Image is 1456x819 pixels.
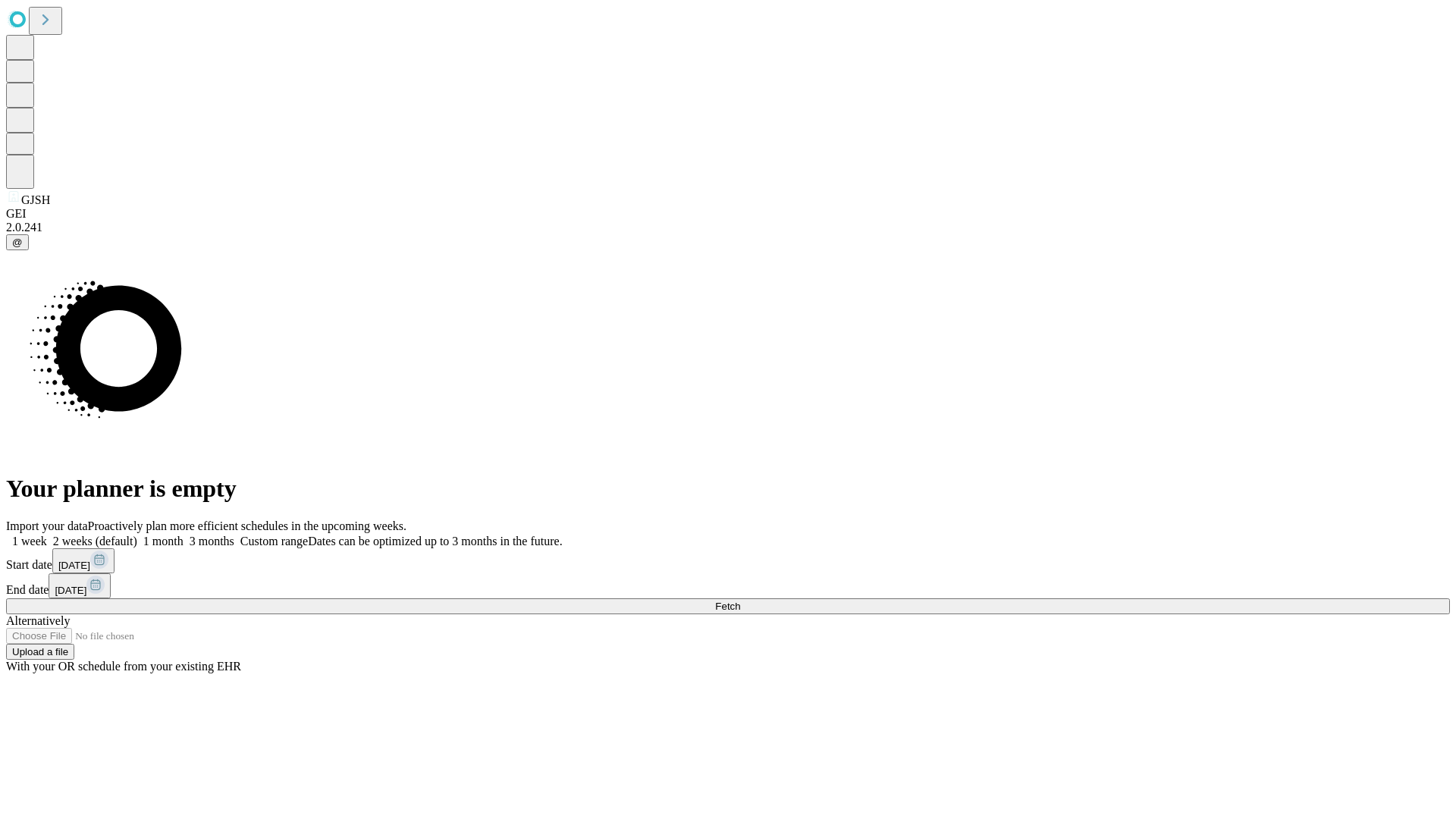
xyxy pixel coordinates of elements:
span: 1 week [12,535,47,548]
span: Alternatively [6,614,70,627]
span: @ [12,237,23,248]
div: GEI [6,207,1450,221]
span: 2 weeks (default) [53,535,137,548]
span: Proactively plan more efficient schedules in the upcoming weeks. [88,519,406,532]
span: GJSH [21,193,50,206]
span: Dates can be optimized up to 3 months in the future. [308,535,562,548]
div: 2.0.241 [6,221,1450,234]
h1: Your planner is empty [6,475,1450,503]
button: [DATE] [52,548,115,573]
button: Upload a file [6,644,74,660]
div: Start date [6,548,1450,573]
span: Custom range [240,535,308,548]
span: Import your data [6,519,88,532]
span: Fetch [715,601,740,612]
button: @ [6,234,29,250]
button: Fetch [6,598,1450,614]
div: End date [6,573,1450,598]
span: [DATE] [55,585,86,596]
span: 1 month [143,535,184,548]
span: 3 months [190,535,234,548]
button: [DATE] [49,573,111,598]
span: [DATE] [58,560,90,571]
span: With your OR schedule from your existing EHR [6,660,241,673]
